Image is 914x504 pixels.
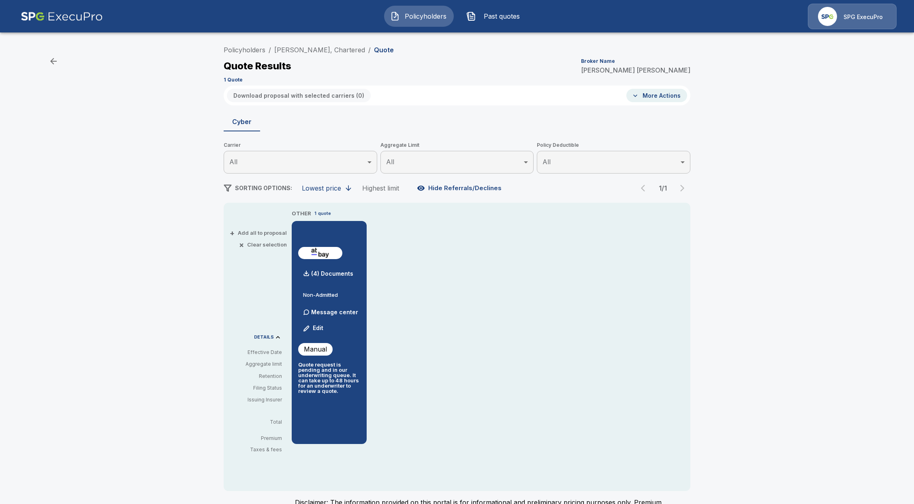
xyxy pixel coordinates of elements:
p: SPG ExecuPro [844,13,883,21]
p: Broker Name [581,59,615,64]
button: ×Clear selection [241,242,287,247]
p: Message center [311,308,358,316]
p: Retention [230,373,282,380]
p: quote [318,210,331,217]
div: Lowest price [302,184,341,192]
li: / [368,45,371,55]
p: Premium [230,436,288,441]
p: DETAILS [254,335,274,339]
img: Past quotes Icon [466,11,476,21]
p: Quote [374,47,394,53]
span: Past quotes [479,11,524,21]
button: Cyber [224,112,260,131]
img: AA Logo [21,4,103,29]
a: [PERSON_NAME], Chartered [274,46,365,54]
span: All [542,158,551,166]
p: Quote Results [224,61,291,71]
p: Non-Admitted [303,292,360,298]
p: 1 / 1 [655,185,671,191]
p: Manual [304,344,327,354]
button: More Actions [626,89,687,102]
span: Aggregate Limit [380,141,534,149]
p: Issuing Insurer [230,396,282,403]
p: 1 Quote [224,77,243,82]
li: / [269,45,271,55]
p: Quote request is pending and in our underwriting queue. It can take up to 48 hours for an underwr... [298,362,360,394]
p: Aggregate limit [230,360,282,368]
p: Taxes & fees [230,447,288,452]
p: [PERSON_NAME] [PERSON_NAME] [581,67,690,73]
p: Total [230,420,288,425]
a: Agency IconSPG ExecuPro [808,4,897,29]
p: 1 [314,210,316,217]
button: Hide Referrals/Declines [415,180,505,196]
button: Policyholders IconPolicyholders [384,6,454,27]
img: Agency Icon [818,7,837,26]
span: All [386,158,394,166]
button: Edit [300,320,327,337]
span: All [229,158,237,166]
p: Filing Status [230,384,282,392]
span: + [230,230,235,236]
button: Past quotes IconPast quotes [460,6,530,27]
span: SORTING OPTIONS: [235,184,292,191]
p: Effective Date [230,349,282,356]
button: +Add all to proposal [231,230,287,236]
img: atbaycybersurplus [301,247,339,259]
p: OTHER [292,210,311,218]
button: Download proposal with selected carriers (0) [227,89,371,102]
span: Carrier [224,141,377,149]
span: × [239,242,244,247]
nav: breadcrumb [224,45,394,55]
p: (4) Documents [311,271,353,277]
span: Policyholders [403,11,448,21]
a: Policyholders [224,46,265,54]
span: Policy Deductible [537,141,690,149]
img: Policyholders Icon [390,11,400,21]
div: Highest limit [362,184,399,192]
